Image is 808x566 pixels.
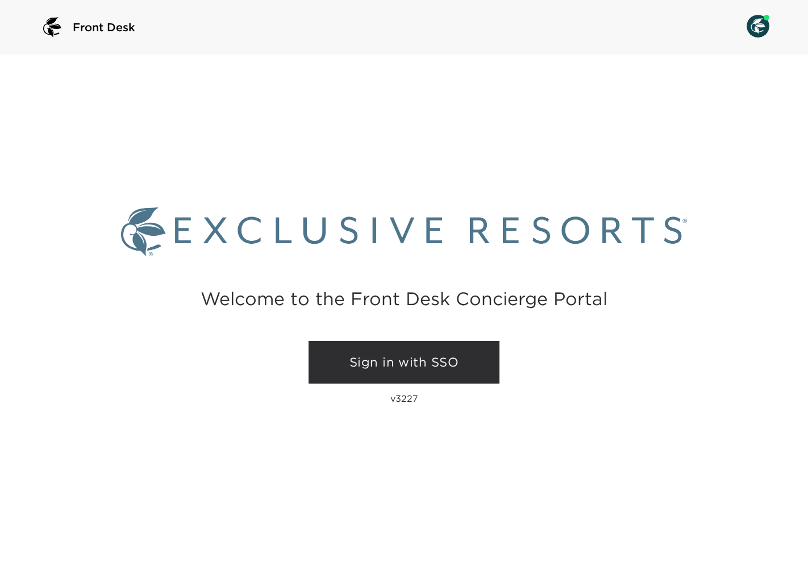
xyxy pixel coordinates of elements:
[309,341,499,384] a: Sign in with SSO
[201,290,607,307] h2: Welcome to the Front Desk Concierge Portal
[39,14,66,41] img: logo
[121,207,686,257] img: Exclusive Resorts logo
[747,15,769,38] img: User
[73,19,135,35] span: Front Desk
[390,393,418,404] p: v3227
